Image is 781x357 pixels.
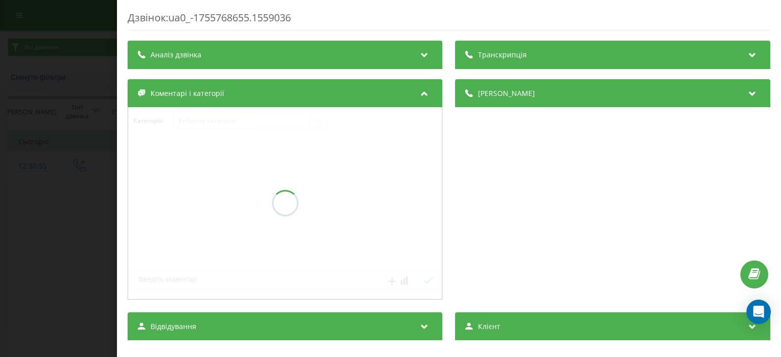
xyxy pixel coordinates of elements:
div: Дзвінок : ua0_-1755768655.1559036 [128,11,770,30]
div: Open Intercom Messenger [746,300,771,324]
span: Клієнт [478,321,501,332]
span: Транскрипція [478,50,527,60]
span: Аналіз дзвінка [151,50,201,60]
span: [PERSON_NAME] [478,88,535,99]
span: Коментарі і категорії [151,88,224,99]
span: Відвідування [151,321,196,332]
